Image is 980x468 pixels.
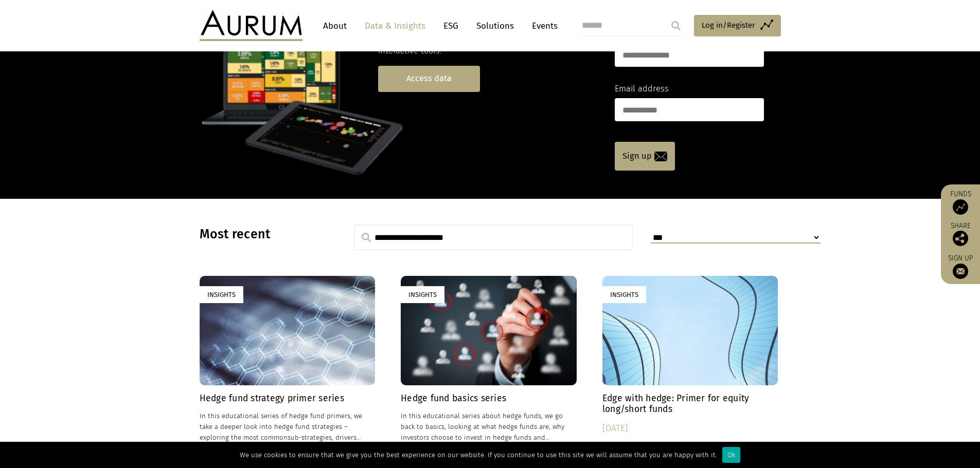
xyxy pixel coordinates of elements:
input: Submit [666,15,686,36]
a: About [318,16,352,35]
label: Email address [615,82,669,96]
span: Log in/Register [702,19,755,31]
p: In this educational series about hedge funds, we go back to basics, looking at what hedge funds a... [401,410,577,443]
a: ESG [438,16,464,35]
h4: Hedge fund basics series [401,393,577,404]
p: In this educational series of hedge fund primers, we take a deeper look into hedge fund strategie... [200,410,376,443]
div: [DATE] [602,421,778,436]
a: Sign up [946,254,975,279]
div: Share [946,222,975,246]
a: Log in/Register [694,15,781,36]
div: Ok [722,447,740,463]
h4: Edge with hedge: Primer for equity long/short funds [602,393,778,415]
img: Access Funds [953,199,968,215]
div: Insights [200,286,243,303]
img: email-icon [654,152,667,161]
img: Sign up to our newsletter [953,264,968,279]
a: Events [527,16,558,35]
h3: Most recent [200,227,328,242]
a: Sign up [615,142,675,171]
h4: Hedge fund strategy primer series [200,393,376,404]
img: Aurum [200,10,302,41]
img: search.svg [362,233,371,242]
a: Access data [378,66,480,92]
div: Insights [602,286,646,303]
span: sub-strategies [288,434,332,441]
a: Data & Insights [360,16,431,35]
img: Share this post [953,231,968,246]
div: Insights [401,286,444,303]
a: Solutions [471,16,519,35]
a: Funds [946,190,975,215]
